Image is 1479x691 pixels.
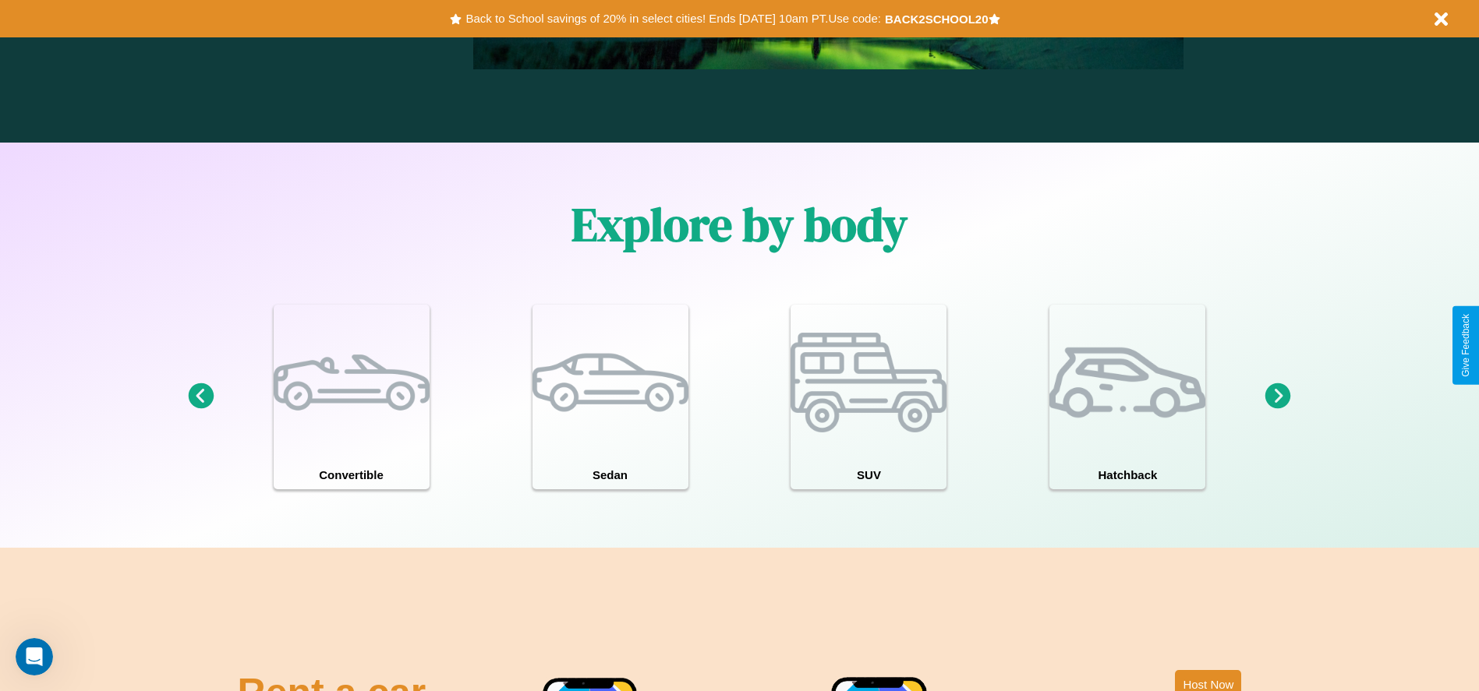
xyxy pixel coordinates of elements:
button: Back to School savings of 20% in select cities! Ends [DATE] 10am PT.Use code: [462,8,884,30]
h1: Explore by body [571,192,908,256]
h4: SUV [791,460,946,489]
div: Give Feedback [1460,314,1471,377]
iframe: Intercom live chat [16,638,53,675]
h4: Sedan [533,460,688,489]
b: BACK2SCHOOL20 [885,12,989,26]
h4: Convertible [274,460,430,489]
h4: Hatchback [1049,460,1205,489]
